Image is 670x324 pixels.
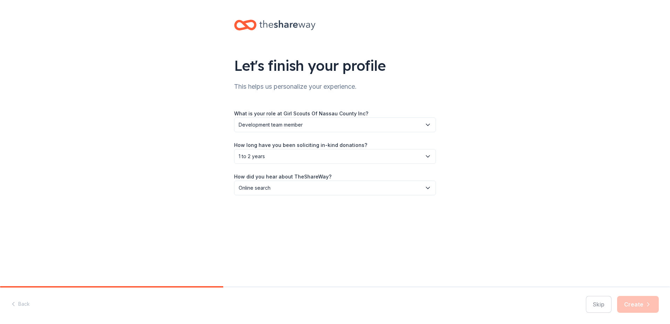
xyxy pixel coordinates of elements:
span: 1 to 2 years [239,152,422,161]
label: What is your role at Girl Scouts Of Nassau County Inc? [234,110,368,117]
label: How did you hear about TheShareWay? [234,173,331,180]
label: How long have you been soliciting in-kind donations? [234,142,367,149]
button: 1 to 2 years [234,149,436,164]
div: Let's finish your profile [234,56,436,75]
span: Online search [239,184,422,192]
div: This helps us personalize your experience. [234,81,436,92]
button: Online search [234,181,436,195]
span: Development team member [239,121,422,129]
button: Development team member [234,117,436,132]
